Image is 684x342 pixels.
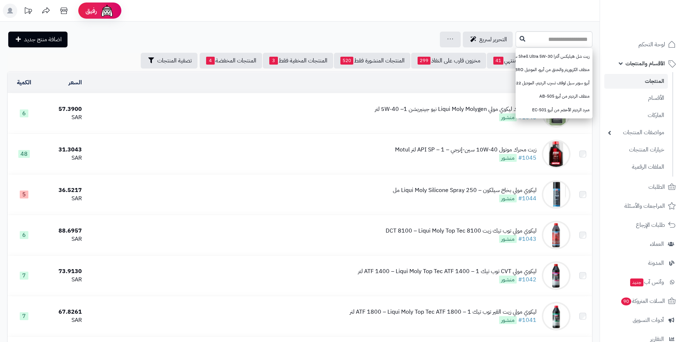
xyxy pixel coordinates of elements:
span: منشور [499,154,517,162]
span: منشور [499,276,517,284]
a: السعر [69,78,82,87]
a: المدونة [604,254,680,272]
div: 73.9130 [43,267,82,276]
span: 520 [340,57,353,65]
span: منشور [499,316,517,324]
a: منظف الرديتر من أبرو AB-505 [516,90,592,103]
button: تصفية المنتجات [141,53,197,69]
span: 7 [20,312,28,320]
span: التحرير لسريع [479,35,507,44]
a: مخزون قارب على النفاذ299 [411,53,486,69]
span: وآتس آب [629,277,664,287]
span: أدوات التسويق [633,315,664,325]
a: الماركات [604,108,668,123]
a: زيت شل هيليكس ألترا Shell Ultra 5W-30 سعة 1 لتر [516,50,592,63]
div: SAR [43,113,82,122]
span: جديد [630,278,643,286]
span: 4 [206,57,215,65]
a: مبرد الرديتر الأخضر من أبرو EC-501 [516,103,592,117]
div: 36.5217 [43,186,82,195]
a: #1044 [518,194,536,203]
div: SAR [43,276,82,284]
span: 41 [493,57,503,65]
a: وآتس آبجديد [604,273,680,291]
a: العملاء [604,235,680,253]
a: أبرو سوبر سيل لوقف تسرب الرديتر، الموديل 822 [516,76,592,90]
span: رفيق [85,6,97,15]
div: SAR [43,316,82,324]
img: ليكوي مولي زيت القير توب تيك ATF 1800 – Liqui Moly Top Tec ATF 1800 – 1 لتر [542,302,571,331]
div: ليكوي مولي توب تيك زيت DCT 8100 – Liqui Moly Top Tec 8100 [386,227,536,235]
a: الملفات الرقمية [604,159,668,175]
a: الطلبات [604,178,680,196]
a: الكمية [17,78,31,87]
a: المنتجات [604,74,668,89]
span: منشور [499,235,517,243]
span: 90 [621,298,631,305]
div: SAR [43,154,82,162]
span: 3 [269,57,278,65]
a: منظف الكربوريتر والخنق من أبرو، الموديل CC-200-UNC ABRO [516,63,592,76]
a: المنتجات المخفية فقط3 [263,53,333,69]
span: السلات المتروكة [620,296,665,306]
a: اضافة منتج جديد [8,32,68,47]
a: طلبات الإرجاع [604,216,680,234]
a: #1043 [518,235,536,243]
span: الطلبات [648,182,665,192]
span: طلبات الإرجاع [636,220,665,230]
img: ai-face.png [100,4,114,18]
span: العملاء [650,239,664,249]
a: مواصفات المنتجات [604,125,668,140]
img: ليكوي مولي بخاخ سيلكون – Liqui Moly Silicone Spray 250 مل [542,180,571,209]
div: SAR [43,195,82,203]
img: logo-2.png [635,18,677,33]
span: 6 [20,231,28,239]
a: تحديثات المنصة [19,4,37,20]
a: لوحة التحكم [604,36,680,53]
div: 88.6957 [43,227,82,235]
span: الأقسام والمنتجات [625,58,665,69]
img: ليكوي مولي CVT توب تيك ATF 1400 – Liqui Moly Top Tec ATF 1400 – 1 لتر [542,261,571,290]
a: المنتجات المنشورة فقط520 [334,53,410,69]
span: لوحة التحكم [638,39,665,50]
a: خيارات المنتجات [604,142,668,158]
div: SAR [43,235,82,243]
div: 57.3900 [43,105,82,113]
div: 31.3043 [43,146,82,154]
span: اضافة منتج جديد [24,35,62,44]
a: مخزون منتهي41 [487,53,539,69]
span: منشور [499,113,517,121]
a: #1041 [518,316,536,324]
a: المنتجات المخفضة4 [200,53,262,69]
span: 7 [20,272,28,280]
div: ليكوي مولي بخاخ سيلكون – Liqui Moly Silicone Spray 250 مل [393,186,536,195]
a: أدوات التسويق [604,311,680,329]
span: تصفية المنتجات [157,56,192,65]
a: #1045 [518,154,536,162]
div: زيت محرك ليكوي مولي Liqui Moly Molygen نيو جينيريشن 5W-40 –1 لتر [375,105,536,113]
span: 5 [20,191,28,198]
a: الأقسام [604,90,668,106]
img: ليكوي مولي توب تيك زيت DCT 8100 – Liqui Moly Top Tec 8100 [542,221,571,249]
span: 48 [18,150,30,158]
div: 67.8261 [43,308,82,316]
span: المراجعات والأسئلة [624,201,665,211]
a: المراجعات والأسئلة [604,197,680,215]
a: #1042 [518,275,536,284]
div: زيت محرك موتول 10W‑40 سين-إنرجي – API SP – 1 لتر Motul [395,146,536,154]
div: ليكوي مولي زيت القير توب تيك ATF 1800 – Liqui Moly Top Tec ATF 1800 – 1 لتر [350,308,536,316]
a: التحرير لسريع [463,32,513,47]
img: زيت محرك موتول 10W‑40 سين-إنرجي – API SP – 1 لتر Motul [542,140,571,168]
span: 6 [20,109,28,117]
span: 299 [418,57,431,65]
span: منشور [499,195,517,202]
span: المدونة [648,258,664,268]
a: السلات المتروكة90 [604,292,680,310]
div: ليكوي مولي CVT توب تيك ATF 1400 – Liqui Moly Top Tec ATF 1400 – 1 لتر [358,267,536,276]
